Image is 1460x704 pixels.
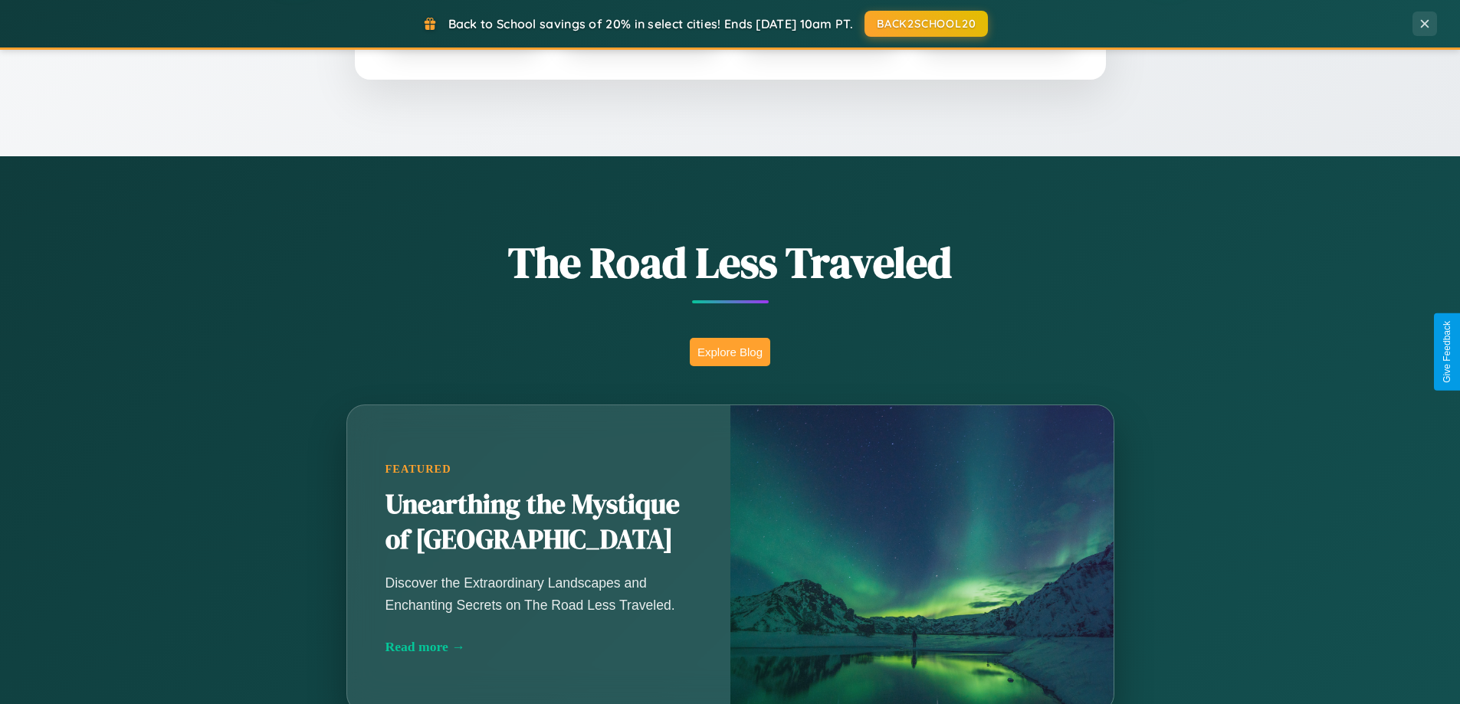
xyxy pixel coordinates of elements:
[386,487,692,558] h2: Unearthing the Mystique of [GEOGRAPHIC_DATA]
[1442,321,1452,383] div: Give Feedback
[386,463,692,476] div: Featured
[271,233,1190,292] h1: The Road Less Traveled
[865,11,988,37] button: BACK2SCHOOL20
[386,639,692,655] div: Read more →
[448,16,853,31] span: Back to School savings of 20% in select cities! Ends [DATE] 10am PT.
[690,338,770,366] button: Explore Blog
[386,572,692,615] p: Discover the Extraordinary Landscapes and Enchanting Secrets on The Road Less Traveled.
